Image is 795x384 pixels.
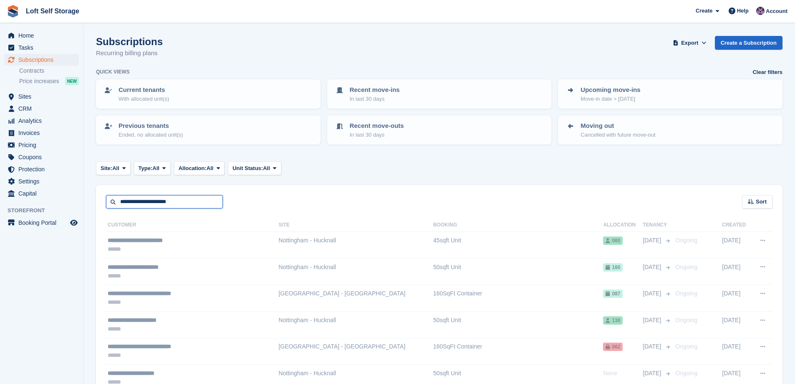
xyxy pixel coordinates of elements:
a: menu [4,103,79,114]
span: Booking Portal [18,217,68,229]
p: In last 30 days [350,131,404,139]
a: menu [4,115,79,127]
span: Settings [18,175,68,187]
a: Create a Subscription [715,36,782,50]
a: menu [4,91,79,102]
a: menu [4,139,79,151]
a: Price increases NEW [19,76,79,86]
span: Subscriptions [18,54,68,66]
p: Recurring billing plans [96,48,163,58]
span: Analytics [18,115,68,127]
a: Clear filters [752,68,782,76]
span: Create [696,7,712,15]
img: Amy Wright [756,7,765,15]
p: Current tenants [119,85,169,95]
p: Cancelled with future move-out [580,131,655,139]
a: menu [4,188,79,199]
span: Coupons [18,151,68,163]
button: Export [671,36,708,50]
span: Invoices [18,127,68,139]
a: menu [4,42,79,53]
span: Pricing [18,139,68,151]
span: Home [18,30,68,41]
span: Protection [18,163,68,175]
h6: Quick views [96,68,130,76]
a: Moving out Cancelled with future move-out [559,116,782,144]
span: Sites [18,91,68,102]
a: Contracts [19,67,79,75]
span: Help [737,7,749,15]
p: Upcoming move-ins [580,85,640,95]
a: menu [4,163,79,175]
span: CRM [18,103,68,114]
span: Tasks [18,42,68,53]
h1: Subscriptions [96,36,163,47]
p: Recent move-ins [350,85,400,95]
a: Current tenants With allocated unit(s) [97,80,320,108]
a: menu [4,127,79,139]
a: menu [4,54,79,66]
img: stora-icon-8386f47178a22dfd0bd8f6a31ec36ba5ce8667c1dd55bd0f319d3a0aa187defe.svg [7,5,19,18]
a: menu [4,217,79,229]
span: Capital [18,188,68,199]
p: In last 30 days [350,95,400,103]
p: Moving out [580,121,655,131]
a: menu [4,30,79,41]
a: menu [4,175,79,187]
span: Price increases [19,77,59,85]
p: Recent move-outs [350,121,404,131]
a: Previous tenants Ended, no allocated unit(s) [97,116,320,144]
div: NEW [65,77,79,85]
a: Upcoming move-ins Move-in date > [DATE] [559,80,782,108]
a: menu [4,151,79,163]
p: Ended, no allocated unit(s) [119,131,183,139]
span: Export [681,39,698,47]
a: Loft Self Storage [23,4,83,18]
a: Recent move-ins In last 30 days [328,80,551,108]
a: Recent move-outs In last 30 days [328,116,551,144]
p: With allocated unit(s) [119,95,169,103]
p: Move-in date > [DATE] [580,95,640,103]
p: Previous tenants [119,121,183,131]
span: Account [766,7,787,15]
span: Storefront [8,206,83,215]
a: Preview store [69,218,79,228]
